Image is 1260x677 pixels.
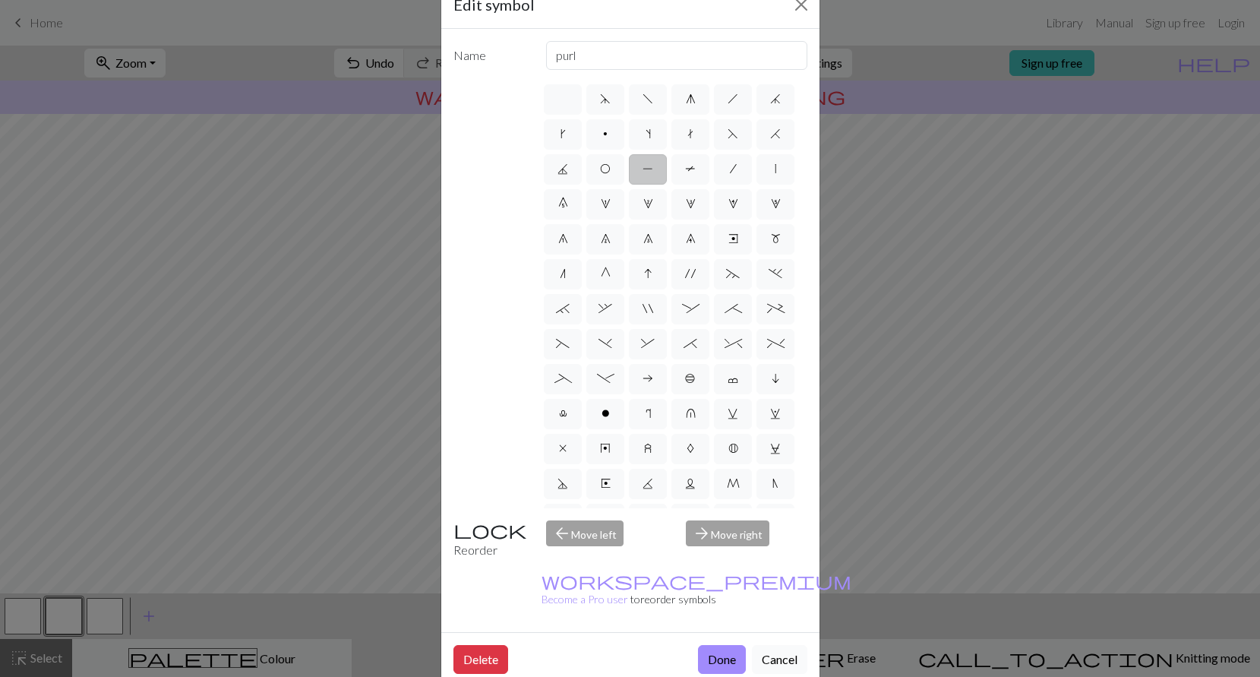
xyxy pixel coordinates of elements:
small: to reorder symbols [542,574,851,606]
span: w [770,407,781,419]
span: 9 [686,233,696,245]
span: r [646,407,651,419]
span: M [727,477,740,489]
span: B [728,442,738,454]
span: i [772,372,779,384]
span: u [686,407,696,419]
span: g [686,93,696,105]
span: ) [598,337,612,350]
span: c [728,372,738,384]
span: 1 [601,198,611,210]
span: t [687,128,693,140]
span: E [601,477,611,489]
span: ; [725,302,742,315]
button: Cancel [752,645,807,674]
span: v [728,407,738,419]
span: L [685,477,696,489]
span: H [770,128,781,140]
span: T [685,163,696,175]
span: + [767,302,785,315]
span: & [641,337,655,350]
span: " [643,302,653,315]
span: j [770,93,781,105]
span: m [771,233,781,245]
span: f [643,93,653,105]
span: l [559,407,567,419]
span: 3 [686,198,696,210]
span: C [770,442,781,454]
span: O [600,163,611,175]
span: G [601,267,611,280]
span: d [600,93,611,105]
span: ( [556,337,570,350]
span: z [644,442,652,454]
span: , [598,302,612,315]
span: y [600,442,611,454]
span: s [646,128,651,140]
span: - [597,372,614,384]
span: h [728,93,738,105]
span: a [643,372,653,384]
span: N [772,477,778,489]
button: Delete [453,645,508,674]
a: Become a Pro user [542,574,851,606]
span: F [728,128,738,140]
span: ~ [726,267,740,280]
span: p [603,128,608,140]
button: Done [698,645,746,674]
span: o [602,407,610,419]
span: 8 [643,233,653,245]
span: % [767,337,785,350]
span: 4 [728,198,738,210]
span: e [728,233,738,245]
span: 6 [558,233,568,245]
span: ` [556,302,570,315]
label: Name [444,41,538,70]
span: I [644,267,652,280]
span: x [559,442,567,454]
div: Reorder [444,520,538,559]
span: n [560,267,566,280]
span: b [685,372,696,384]
span: ' [685,267,696,280]
span: 0 [558,198,568,210]
span: workspace_premium [542,570,851,591]
span: D [557,477,568,489]
span: / [730,163,737,175]
span: A [687,442,694,454]
span: . [769,267,782,280]
span: 5 [771,198,781,210]
span: k [561,128,566,140]
span: 7 [601,233,611,245]
span: : [682,302,699,315]
span: | [775,163,776,175]
span: _ [554,372,572,384]
span: K [643,477,653,489]
span: J [557,163,568,175]
span: P [643,163,653,175]
span: ^ [725,337,742,350]
span: 2 [643,198,653,210]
